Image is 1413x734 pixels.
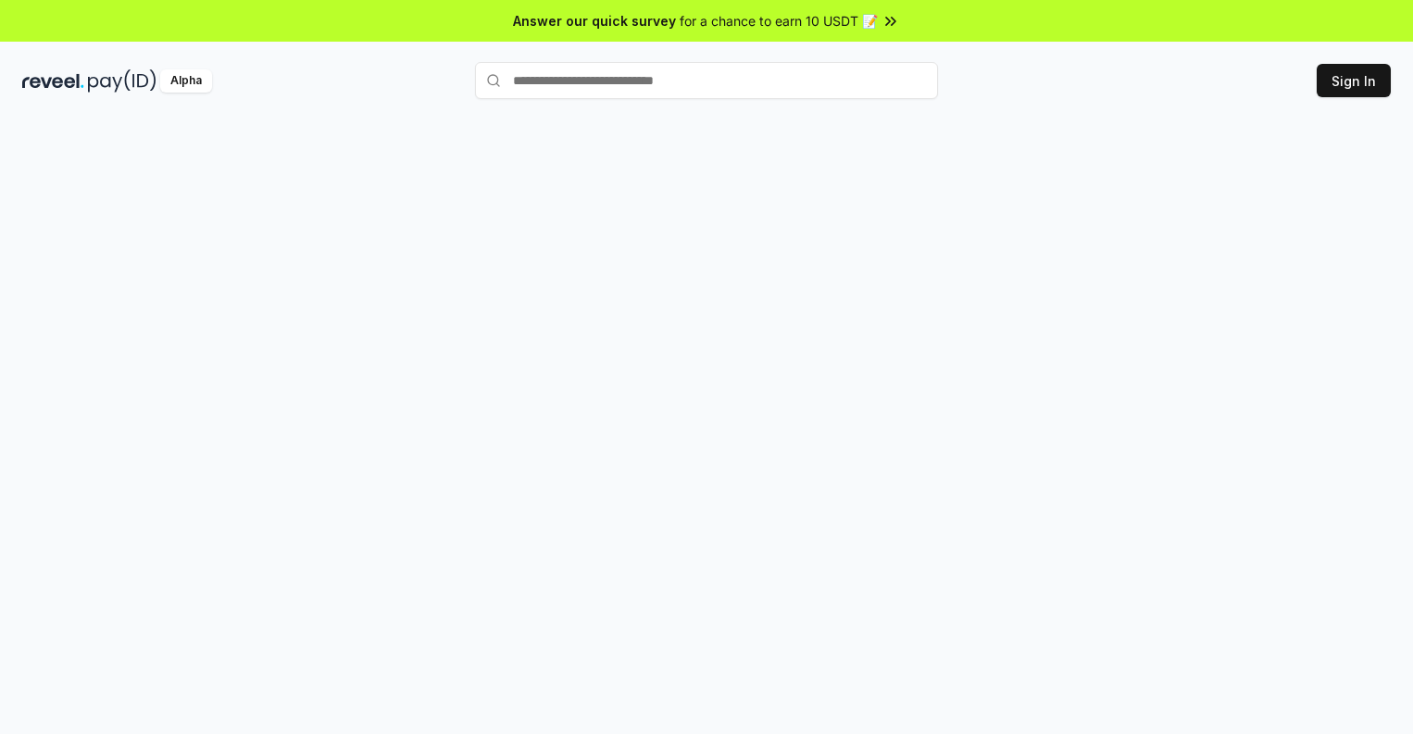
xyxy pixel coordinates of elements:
[1317,64,1391,97] button: Sign In
[160,69,212,93] div: Alpha
[22,69,84,93] img: reveel_dark
[513,11,676,31] span: Answer our quick survey
[680,11,878,31] span: for a chance to earn 10 USDT 📝
[88,69,156,93] img: pay_id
